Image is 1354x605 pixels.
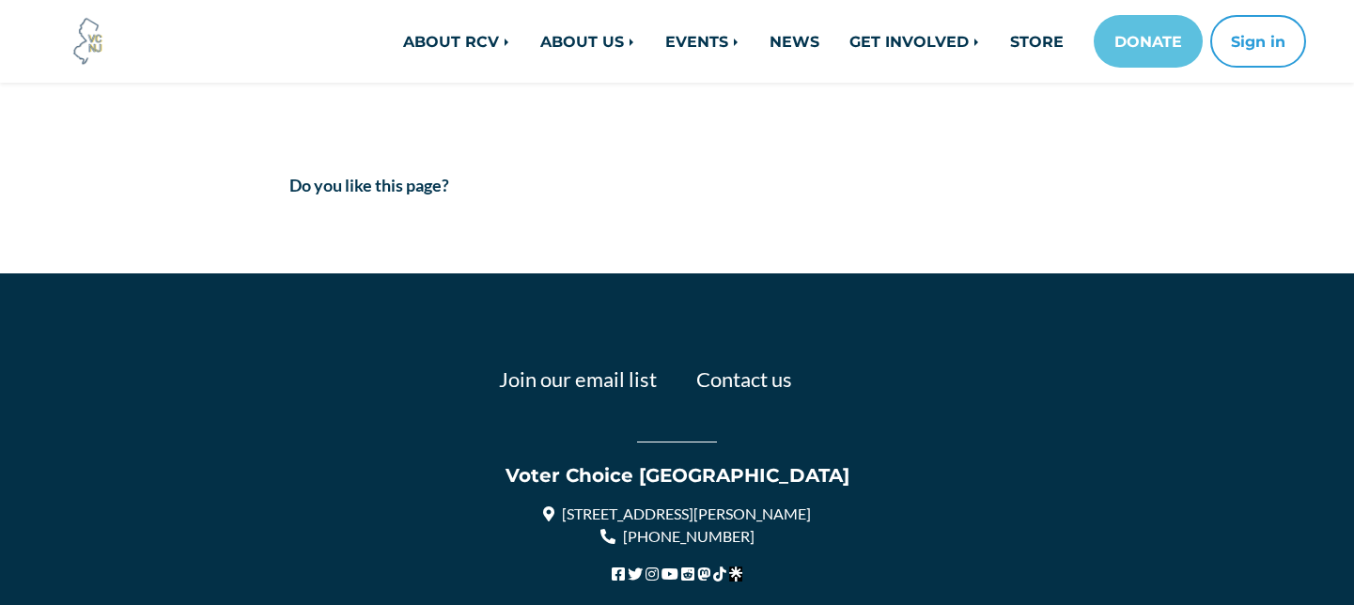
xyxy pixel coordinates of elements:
iframe: X Post Button [571,203,633,222]
a: ABOUT US [525,23,650,60]
a: [PHONE_NUMBER] [600,527,755,545]
a: STORE [995,23,1079,60]
a: Join our email list [499,366,657,392]
a: GET INVOLVED [834,23,995,60]
nav: Main navigation [275,15,1306,68]
h5: Voter Choice [GEOGRAPHIC_DATA] [156,465,1199,488]
img: Linktree [729,566,741,582]
button: Sign in or sign up [1210,15,1306,68]
img: Voter Choice NJ [63,16,114,67]
iframe: fb:like Facebook Social Plugin [289,209,571,228]
a: DONATE [1094,15,1203,68]
a: Contact us [696,366,792,392]
a: EVENTS [650,23,755,60]
a: NEWS [755,23,834,60]
strong: Do you like this page? [289,175,449,195]
a: ABOUT RCV [388,23,525,60]
div: [STREET_ADDRESS][PERSON_NAME] [156,503,1199,525]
